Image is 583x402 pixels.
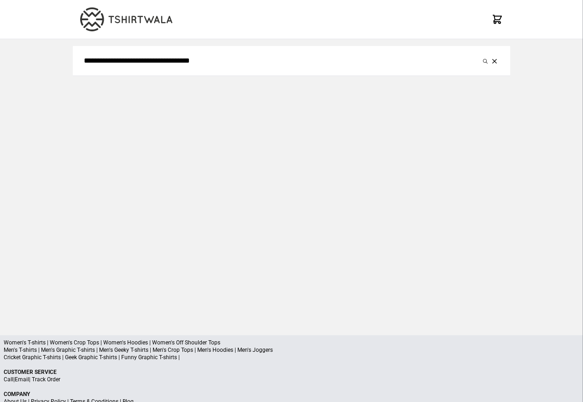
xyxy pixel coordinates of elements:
p: Cricket Graphic T-shirts | Geek Graphic T-shirts | Funny Graphic T-shirts | [4,354,579,361]
p: Customer Service [4,368,579,376]
button: Clear the search query. [490,55,499,66]
p: Women's T-shirts | Women's Crop Tops | Women's Hoodies | Women's Off Shoulder Tops [4,339,579,346]
p: | | [4,376,579,383]
a: Track Order [32,376,60,383]
a: Call [4,376,13,383]
a: Email [15,376,29,383]
button: Submit your search query. [481,55,490,66]
p: Company [4,390,579,398]
p: Men's T-shirts | Men's Graphic T-shirts | Men's Geeky T-shirts | Men's Crop Tops | Men's Hoodies ... [4,346,579,354]
img: TW-LOGO-400-104.png [80,7,172,31]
